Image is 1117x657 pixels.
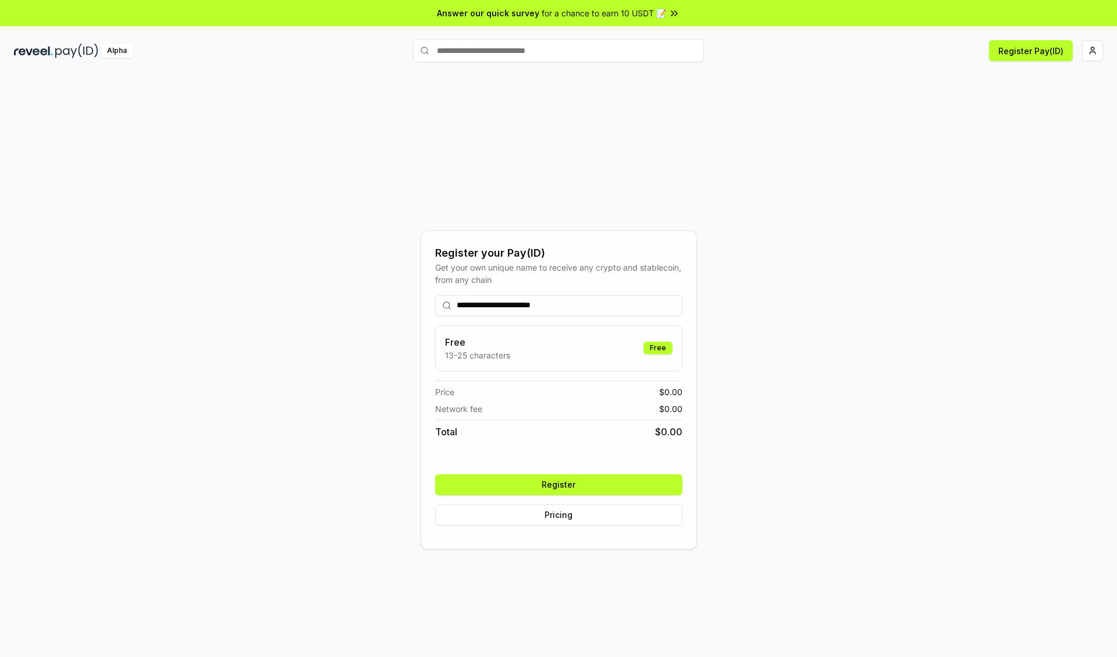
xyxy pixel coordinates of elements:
[659,386,682,398] span: $ 0.00
[659,403,682,415] span: $ 0.00
[655,425,682,439] span: $ 0.00
[55,44,98,58] img: pay_id
[989,40,1073,61] button: Register Pay(ID)
[445,335,510,349] h3: Free
[435,245,682,261] div: Register your Pay(ID)
[435,403,482,415] span: Network fee
[435,261,682,286] div: Get your own unique name to receive any crypto and stablecoin, from any chain
[542,7,666,19] span: for a chance to earn 10 USDT 📝
[435,474,682,495] button: Register
[435,386,454,398] span: Price
[14,44,53,58] img: reveel_dark
[435,505,682,525] button: Pricing
[437,7,539,19] span: Answer our quick survey
[101,44,133,58] div: Alpha
[643,342,673,354] div: Free
[435,425,457,439] span: Total
[445,349,510,361] p: 13-25 characters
